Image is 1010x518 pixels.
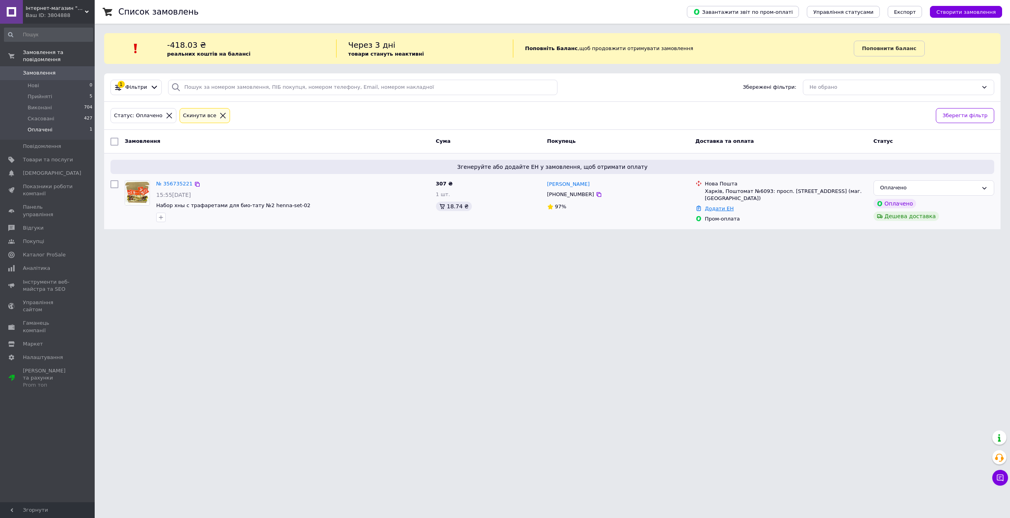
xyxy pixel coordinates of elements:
[525,45,578,51] b: Поповніть Баланс
[23,381,73,389] div: Prom топ
[118,7,198,17] h1: Список замовлень
[26,5,85,12] span: Інтернет-магазин "Lucky Store"
[23,49,95,63] span: Замовлення та повідомлення
[23,238,44,245] span: Покупці
[23,143,61,150] span: Повідомлення
[696,138,754,144] span: Доставка та оплата
[513,39,854,58] div: , щоб продовжити отримувати замовлення
[992,470,1008,486] button: Чат з покупцем
[28,82,39,89] span: Нові
[118,81,125,88] div: 1
[436,202,472,211] div: 18.74 ₴
[348,51,424,57] b: товари стануть неактивні
[23,367,73,389] span: [PERSON_NAME] та рахунки
[90,126,92,133] span: 1
[90,82,92,89] span: 0
[156,181,193,187] a: № 356735221
[894,9,916,15] span: Експорт
[705,206,734,211] a: Додати ЕН
[547,191,594,197] span: [PHONE_NUMBER]
[348,40,396,50] span: Через 3 дні
[130,43,142,54] img: :exclamation:
[156,202,310,208] a: Набор хны с трафаретами для био-тату №2 henna-set-02
[23,156,73,163] span: Товари та послуги
[943,112,988,120] span: Зберегти фільтр
[705,215,867,223] div: Пром-оплата
[23,265,50,272] span: Аналітика
[125,180,150,206] a: Фото товару
[125,84,147,91] span: Фільтри
[936,9,996,15] span: Створити замовлення
[743,84,797,91] span: Збережені фільтри:
[807,6,880,18] button: Управління статусами
[705,180,867,187] div: Нова Пошта
[436,191,450,197] span: 1 шт.
[854,41,925,56] a: Поповнити баланс
[167,40,206,50] span: -418.03 ₴
[156,192,191,198] span: 15:55[DATE]
[23,340,43,348] span: Маркет
[436,181,453,187] span: 307 ₴
[23,69,56,77] span: Замовлення
[125,181,150,205] img: Фото товару
[84,104,92,111] span: 704
[862,45,916,51] b: Поповнити баланс
[23,299,73,313] span: Управління сайтом
[26,12,95,19] div: Ваш ID: 3804888
[873,199,916,208] div: Оплачено
[547,138,576,144] span: Покупець
[936,108,994,123] button: Зберегти фільтр
[167,51,251,57] b: реальних коштів на балансі
[28,115,54,122] span: Скасовані
[873,138,893,144] span: Статус
[813,9,873,15] span: Управління статусами
[28,126,52,133] span: Оплачені
[181,112,218,120] div: Cкинути все
[23,224,43,232] span: Відгуки
[125,138,160,144] span: Замовлення
[23,170,81,177] span: [DEMOGRAPHIC_DATA]
[84,115,92,122] span: 427
[90,93,92,100] span: 5
[436,138,451,144] span: Cума
[873,211,939,221] div: Дешева доставка
[28,104,52,111] span: Виконані
[922,9,1002,15] a: Створити замовлення
[23,320,73,334] span: Гаманець компанії
[547,181,590,188] a: [PERSON_NAME]
[888,6,922,18] button: Експорт
[23,354,63,361] span: Налаштування
[114,163,991,171] span: Згенеруйте або додайте ЕН у замовлення, щоб отримати оплату
[930,6,1002,18] button: Створити замовлення
[23,204,73,218] span: Панель управління
[28,93,52,100] span: Прийняті
[555,204,567,209] span: 97%
[23,183,73,197] span: Показники роботи компанії
[810,83,978,92] div: Не обрано
[4,28,93,42] input: Пошук
[168,80,557,95] input: Пошук за номером замовлення, ПІБ покупця, номером телефону, Email, номером накладної
[23,279,73,293] span: Інструменти веб-майстра та SEO
[880,184,978,192] div: Оплачено
[687,6,799,18] button: Завантажити звіт по пром-оплаті
[693,8,793,15] span: Завантажити звіт по пром-оплаті
[112,112,164,120] div: Статус: Оплачено
[705,188,867,202] div: Харків, Поштомат №6093: просп. [STREET_ADDRESS] (маг. [GEOGRAPHIC_DATA])
[23,251,65,258] span: Каталог ProSale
